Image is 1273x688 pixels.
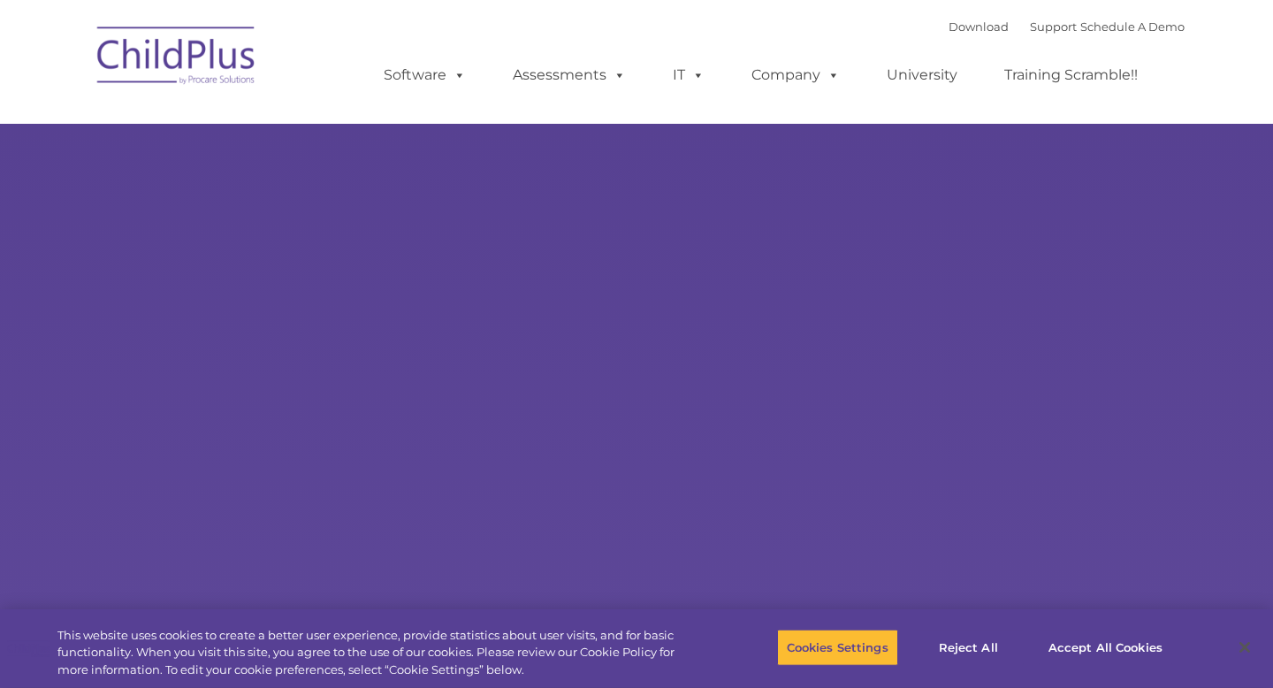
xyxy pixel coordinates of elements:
[655,57,722,93] a: IT
[88,14,265,103] img: ChildPlus by Procare Solutions
[495,57,644,93] a: Assessments
[869,57,975,93] a: University
[987,57,1155,93] a: Training Scramble!!
[1225,628,1264,667] button: Close
[949,19,1185,34] font: |
[913,629,1024,666] button: Reject All
[57,627,700,679] div: This website uses cookies to create a better user experience, provide statistics about user visit...
[777,629,898,666] button: Cookies Settings
[366,57,484,93] a: Software
[734,57,858,93] a: Company
[1030,19,1077,34] a: Support
[1039,629,1172,666] button: Accept All Cookies
[949,19,1009,34] a: Download
[1080,19,1185,34] a: Schedule A Demo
